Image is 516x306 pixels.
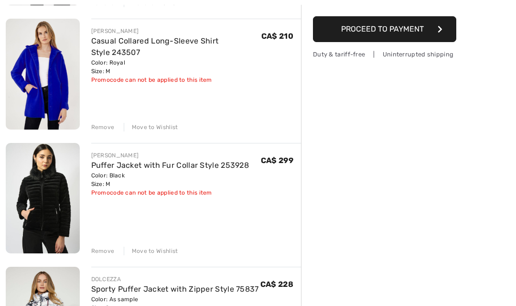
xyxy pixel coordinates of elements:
[91,27,261,35] div: [PERSON_NAME]
[91,284,259,294] a: Sporty Puffer Jacket with Zipper Style 75837
[313,50,456,59] div: Duty & tariff-free | Uninterrupted shipping
[91,275,259,284] div: DOLCEZZA
[91,151,249,160] div: [PERSON_NAME]
[260,280,293,289] span: CA$ 228
[6,19,80,130] img: Casual Collared Long-Sleeve Shirt Style 243507
[313,16,456,42] button: Proceed to Payment
[124,123,178,131] div: Move to Wishlist
[91,123,115,131] div: Remove
[261,156,293,165] span: CA$ 299
[91,161,249,170] a: Puffer Jacket with Fur Collar Style 253928
[91,58,261,76] div: Color: Royal Size: M
[91,36,219,57] a: Casual Collared Long-Sleeve Shirt Style 243507
[6,143,80,253] img: Puffer Jacket with Fur Collar Style 253928
[91,76,261,84] div: Promocode can not be applied to this item
[341,24,424,33] span: Proceed to Payment
[91,171,249,188] div: Color: Black Size: M
[124,247,178,255] div: Move to Wishlist
[91,188,249,197] div: Promocode can not be applied to this item
[91,247,115,255] div: Remove
[261,32,293,41] span: CA$ 210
